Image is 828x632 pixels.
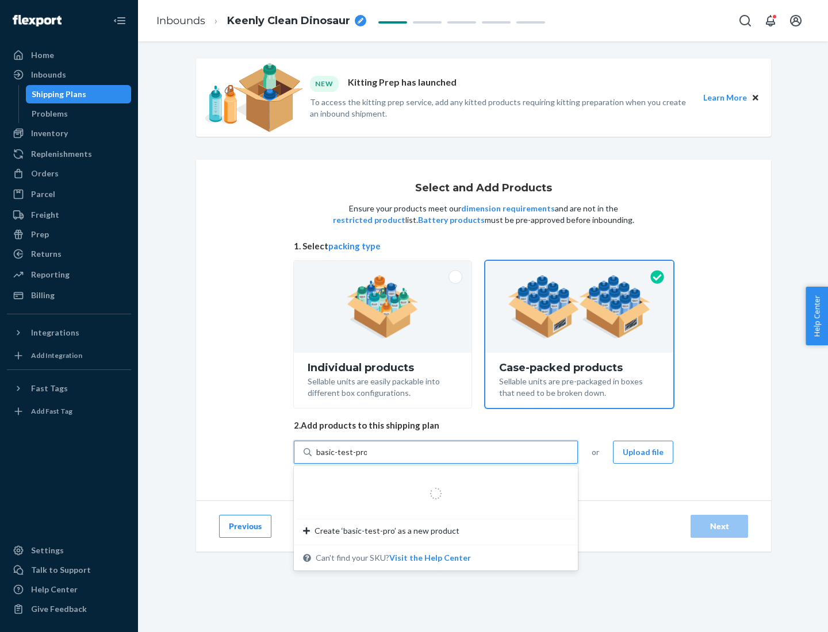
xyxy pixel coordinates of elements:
[7,245,131,263] a: Returns
[418,214,485,226] button: Battery products
[31,209,59,221] div: Freight
[759,9,782,32] button: Open notifications
[348,76,457,91] p: Kitting Prep has launched
[7,346,131,365] a: Add Integration
[7,46,131,64] a: Home
[316,446,367,458] input: Create ‘basic-test-pro’ as a new productCan't find your SKU?Visit the Help Center
[31,128,68,139] div: Inventory
[31,290,55,301] div: Billing
[294,240,673,252] span: 1. Select
[7,265,131,284] a: Reporting
[32,88,86,100] div: Shipping Plans
[156,14,205,27] a: Inbounds
[31,229,49,240] div: Prep
[316,552,471,564] span: Can't find your SKU?
[784,9,807,32] button: Open account menu
[31,327,79,338] div: Integrations
[26,105,132,123] a: Problems
[31,584,78,595] div: Help Center
[31,148,92,160] div: Replenishments
[7,225,131,244] a: Prep
[31,564,91,576] div: Talk to Support
[31,545,64,556] div: Settings
[315,525,459,537] span: Create ‘basic-test-pro’ as a new product
[734,9,757,32] button: Open Search Box
[108,9,131,32] button: Close Navigation
[32,108,68,120] div: Problems
[7,164,131,183] a: Orders
[7,145,131,163] a: Replenishments
[310,97,693,120] p: To access the kitting prep service, add any kitted products requiring kitting preparation when yo...
[508,275,651,338] img: case-pack.59cecea509d18c883b923b81aeac6d0b.png
[613,441,673,464] button: Upload file
[31,49,54,61] div: Home
[26,85,132,103] a: Shipping Plans
[31,168,59,179] div: Orders
[7,541,131,560] a: Settings
[227,14,350,29] span: Keenly Clean Dinosaur
[31,350,82,360] div: Add Integration
[31,603,87,615] div: Give Feedback
[7,561,131,579] a: Talk to Support
[691,515,748,538] button: Next
[294,419,673,431] span: 2. Add products to this shipping plan
[219,515,271,538] button: Previous
[31,383,68,394] div: Fast Tags
[7,65,131,84] a: Inbounds
[415,183,552,194] h1: Select and Add Products
[703,91,747,104] button: Learn More
[499,373,660,399] div: Sellable units are pre-packaged in boxes that need to be broken down.
[332,203,635,226] p: Ensure your products meet our and are not in the list. must be pre-approved before inbounding.
[7,206,131,224] a: Freight
[147,4,375,38] ol: breadcrumbs
[749,91,762,104] button: Close
[31,69,66,80] div: Inbounds
[31,406,72,416] div: Add Fast Tag
[7,286,131,305] a: Billing
[7,580,131,599] a: Help Center
[7,323,131,342] button: Integrations
[806,287,828,345] button: Help Center
[7,379,131,398] button: Fast Tags
[7,600,131,618] button: Give Feedback
[7,124,131,142] a: Inventory
[308,373,458,399] div: Sellable units are easily packable into different box configurations.
[700,521,738,532] div: Next
[308,362,458,373] div: Individual products
[499,362,660,373] div: Case-packed products
[7,402,131,421] a: Add Fast Tag
[310,76,339,91] div: NEW
[7,185,131,203] a: Parcel
[461,203,555,214] button: dimension requirements
[31,269,70,280] div: Reporting
[31,248,62,260] div: Returns
[333,214,405,226] button: restricted product
[389,552,471,564] button: Create ‘basic-test-pro’ as a new productCan't find your SKU?
[13,15,62,26] img: Flexport logo
[328,240,381,252] button: packing type
[592,446,599,458] span: or
[31,188,55,200] div: Parcel
[347,275,419,338] img: individual-pack.facf35554cb0f1810c75b2bd6df2d64e.png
